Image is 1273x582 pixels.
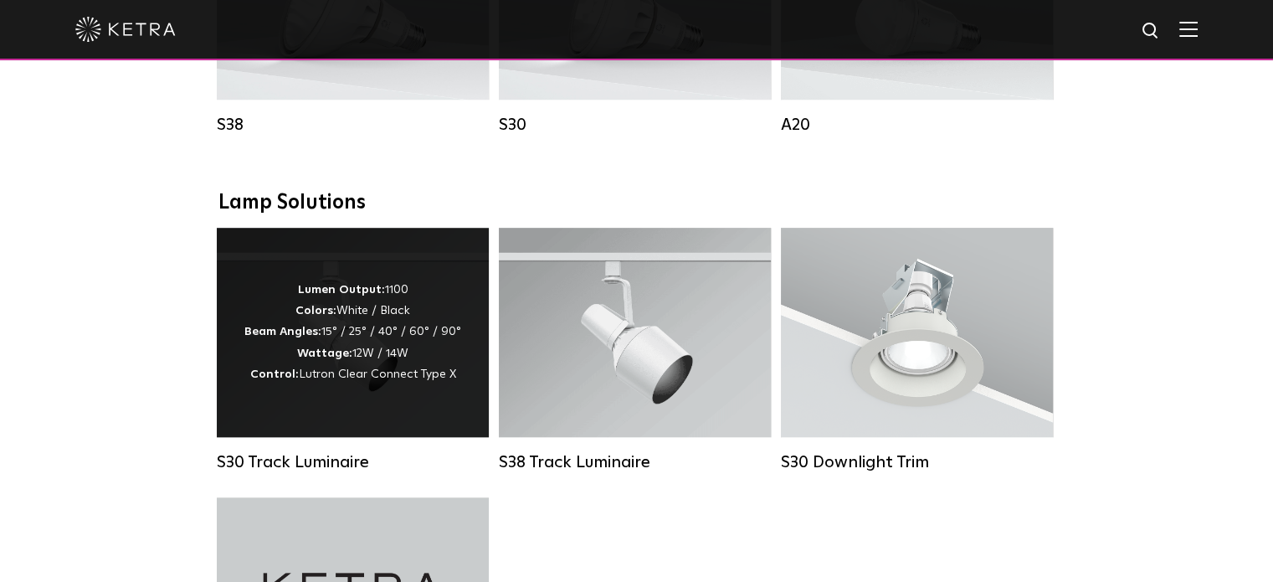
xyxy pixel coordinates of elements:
strong: Wattage: [297,348,352,359]
img: search icon [1141,21,1162,42]
div: S30 [499,115,771,135]
div: A20 [781,115,1053,135]
strong: Beam Angles: [244,326,321,337]
a: S38 Track Luminaire Lumen Output:1100Colors:White / BlackBeam Angles:10° / 25° / 40° / 60°Wattage... [499,228,771,472]
span: Lutron Clear Connect Type X [299,368,456,380]
img: ketra-logo-2019-white [75,17,176,42]
strong: Control: [250,368,299,380]
a: S30 Downlight Trim S30 Downlight Trim [781,228,1053,472]
strong: Lumen Output: [298,284,385,296]
div: 1100 White / Black 15° / 25° / 40° / 60° / 90° 12W / 14W [244,280,461,385]
img: Hamburger%20Nav.svg [1179,21,1198,37]
a: S30 Track Luminaire Lumen Output:1100Colors:White / BlackBeam Angles:15° / 25° / 40° / 60° / 90°W... [217,228,489,472]
div: Lamp Solutions [218,191,1055,215]
div: S30 Track Luminaire [217,452,489,472]
div: S38 Track Luminaire [499,452,771,472]
div: S38 [217,115,489,135]
div: S30 Downlight Trim [781,452,1053,472]
strong: Colors: [295,305,336,317]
